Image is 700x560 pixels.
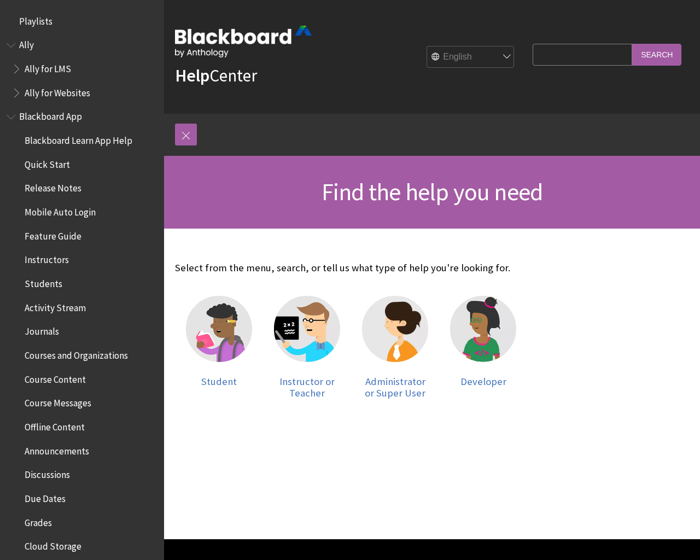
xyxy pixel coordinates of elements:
img: Student [186,296,252,362]
span: Offline Content [25,418,85,433]
a: Developer [450,296,516,399]
span: Feature Guide [25,227,81,242]
span: Course Content [25,370,86,385]
span: Blackboard Learn App Help [25,131,132,146]
span: Developer [460,375,506,388]
span: Due Dates [25,489,66,504]
img: Instructor [274,296,340,362]
span: Students [25,275,62,289]
input: Search [632,44,681,65]
span: Blackboard App [19,108,82,122]
span: Discussions [25,465,70,480]
span: Release Notes [25,179,81,194]
span: Ally for LMS [25,60,71,74]
span: Ally for Websites [25,84,90,98]
span: Instructors [25,251,69,266]
span: Courses and Organizations [25,346,128,361]
span: Ally [19,36,34,51]
span: Cloud Storage [25,537,81,552]
span: Grades [25,514,52,528]
span: Administrator or Super User [365,375,425,400]
a: Student Student [186,296,252,399]
span: Journals [25,323,59,337]
span: Instructor or Teacher [279,375,335,400]
img: Administrator [362,296,428,362]
span: Activity Stream [25,299,86,313]
span: Quick Start [25,155,70,170]
select: Site Language Selector [427,46,515,68]
span: Announcements [25,442,89,457]
nav: Book outline for Anthology Ally Help [7,36,157,102]
a: Administrator Administrator or Super User [362,296,428,399]
span: Playlists [19,12,52,27]
strong: Help [175,65,209,86]
p: Select from the menu, search, or tell us what type of help you're looking for. [175,261,527,275]
a: Instructor Instructor or Teacher [274,296,340,399]
nav: Book outline for Playlists [7,12,157,31]
a: HelpCenter [175,65,257,86]
span: Mobile Auto Login [25,203,96,218]
span: Find the help you need [322,177,542,207]
span: Course Messages [25,394,91,409]
img: Blackboard by Anthology [175,26,312,57]
span: Student [201,375,237,388]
